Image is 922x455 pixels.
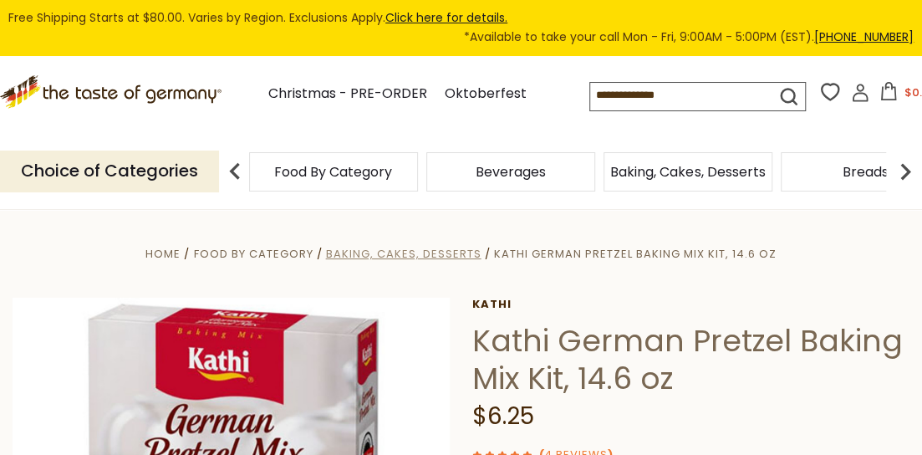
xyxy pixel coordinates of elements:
a: Click here for details. [385,9,507,26]
a: Christmas - PRE-ORDER [268,83,427,105]
span: $6.25 [472,400,534,432]
a: Beverages [476,166,546,178]
a: Oktoberfest [444,83,526,105]
h1: Kathi German Pretzel Baking Mix Kit, 14.6 oz [472,322,909,397]
a: Kathi [472,298,909,311]
img: next arrow [889,155,922,188]
a: Baking, Cakes, Desserts [326,246,481,262]
a: Breads [842,166,888,178]
div: Free Shipping Starts at $80.00. Varies by Region. Exclusions Apply. [8,8,914,48]
a: [PHONE_NUMBER] [814,28,914,45]
a: Food By Category [274,166,392,178]
a: Home [145,246,181,262]
span: *Available to take your call Mon - Fri, 9:00AM - 5:00PM (EST). [464,28,914,47]
a: Food By Category [193,246,313,262]
a: Baking, Cakes, Desserts [610,166,765,178]
a: Kathi German Pretzel Baking Mix Kit, 14.6 oz [494,246,777,262]
img: previous arrow [218,155,252,188]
